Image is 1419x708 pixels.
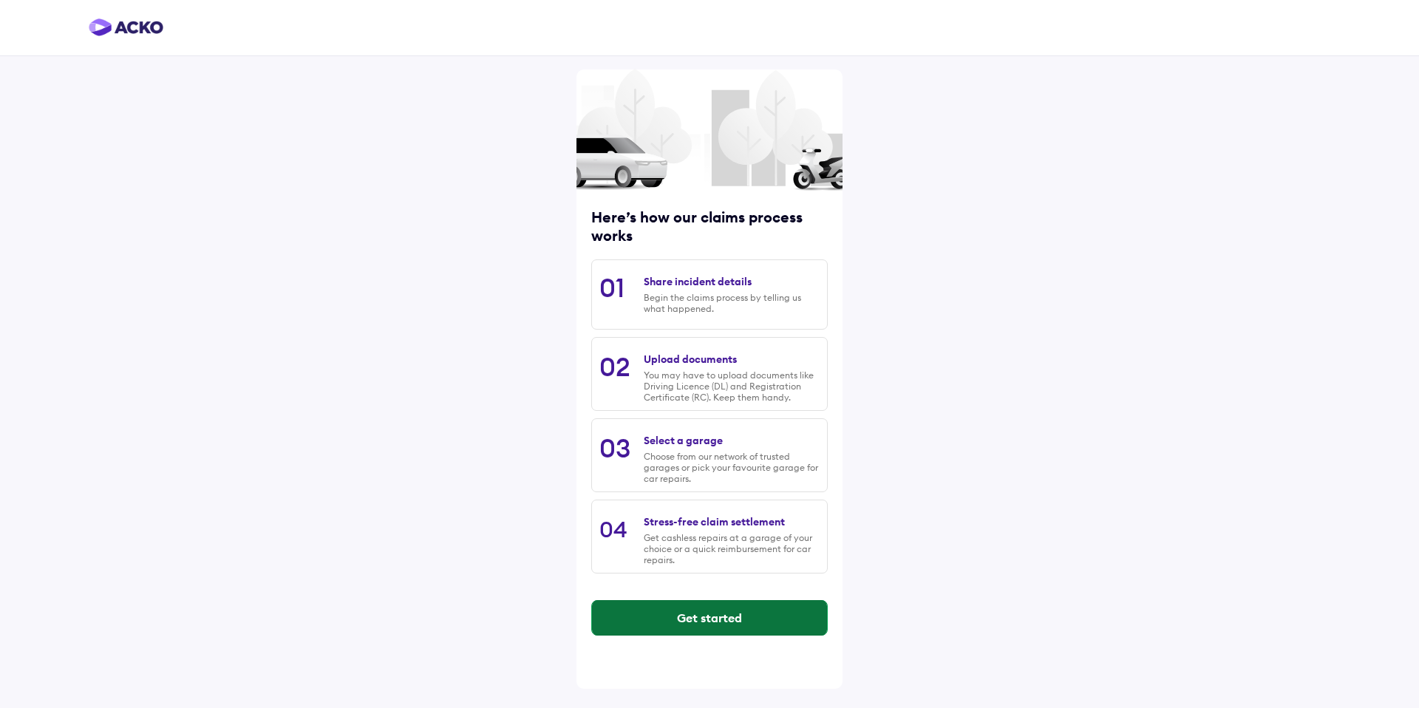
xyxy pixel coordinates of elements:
div: Get cashless repairs at a garage of your choice or a quick reimbursement for car repairs. [644,532,820,565]
div: Stress-free claim settlement [644,515,785,528]
div: 04 [599,515,627,543]
div: You may have to upload documents like Driving Licence (DL) and Registration Certificate (RC). Kee... [644,370,820,403]
div: Choose from our network of trusted garages or pick your favourite garage for car repairs. [644,451,820,484]
button: Get started [592,600,827,636]
div: Share incident details [644,275,752,288]
img: car and scooter [576,135,843,191]
div: Begin the claims process by telling us what happened. [644,292,820,314]
div: 02 [599,350,630,383]
div: Upload documents [644,353,737,366]
div: Select a garage [644,434,723,447]
img: horizontal-gradient.png [89,18,163,36]
div: 03 [599,432,630,464]
div: 01 [599,271,625,304]
img: trees [576,24,843,231]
